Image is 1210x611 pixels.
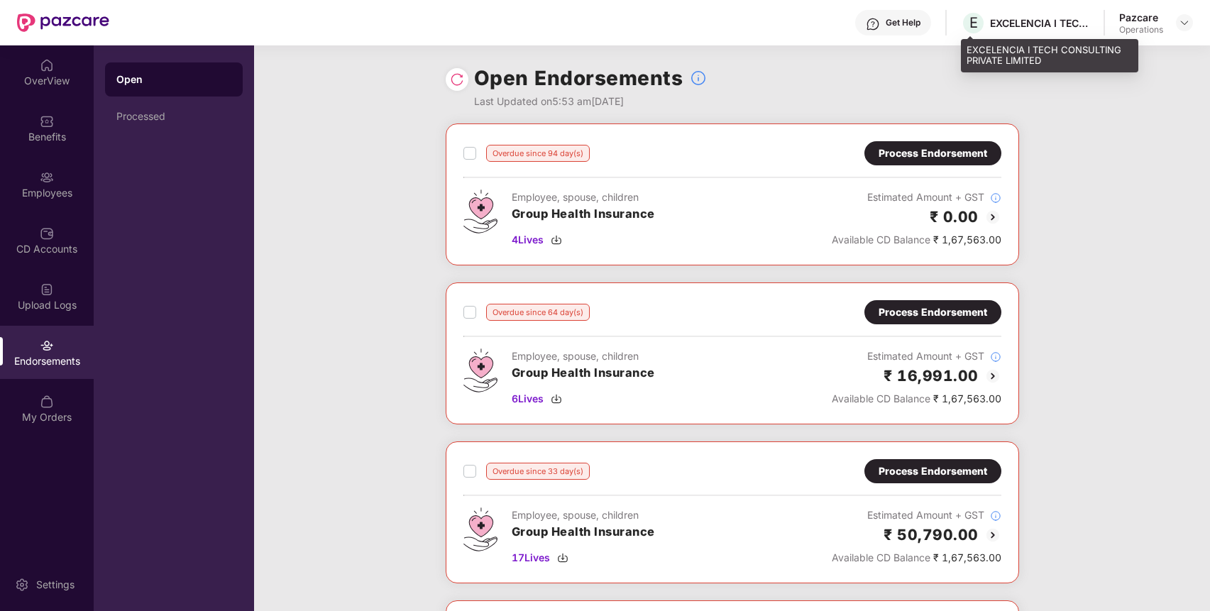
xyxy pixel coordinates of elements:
[40,58,54,72] img: svg+xml;base64,PHN2ZyBpZD0iSG9tZSIgeG1sbnM9Imh0dHA6Ly93d3cudzMub3JnLzIwMDAvc3ZnIiB3aWR0aD0iMjAiIG...
[474,62,683,94] h1: Open Endorsements
[40,226,54,241] img: svg+xml;base64,PHN2ZyBpZD0iQ0RfQWNjb3VudHMiIGRhdGEtbmFtZT0iQ0QgQWNjb3VudHMiIHhtbG5zPSJodHRwOi8vd3...
[15,578,29,592] img: svg+xml;base64,PHN2ZyBpZD0iU2V0dGluZy0yMHgyMCIgeG1sbnM9Imh0dHA6Ly93d3cudzMub3JnLzIwMDAvc3ZnIiB3aW...
[990,16,1089,30] div: EXCELENCIA I TECH CONSULTING PRIVATE LIMITED
[930,205,979,229] h2: ₹ 0.00
[832,189,1001,205] div: Estimated Amount + GST
[17,13,109,32] img: New Pazcare Logo
[879,463,987,479] div: Process Endorsement
[512,550,550,566] span: 17 Lives
[512,189,655,205] div: Employee, spouse, children
[1119,24,1163,35] div: Operations
[832,232,1001,248] div: ₹ 1,67,563.00
[116,111,231,122] div: Processed
[512,507,655,523] div: Employee, spouse, children
[984,368,1001,385] img: svg+xml;base64,PHN2ZyBpZD0iQmFjay0yMHgyMCIgeG1sbnM9Imh0dHA6Ly93d3cudzMub3JnLzIwMDAvc3ZnIiB3aWR0aD...
[40,338,54,353] img: svg+xml;base64,PHN2ZyBpZD0iRW5kb3JzZW1lbnRzIiB4bWxucz0iaHR0cDovL3d3dy53My5vcmcvMjAwMC9zdmciIHdpZH...
[551,393,562,404] img: svg+xml;base64,PHN2ZyBpZD0iRG93bmxvYWQtMzJ4MzIiIHhtbG5zPSJodHRwOi8vd3d3LnczLm9yZy8yMDAwL3N2ZyIgd2...
[690,70,707,87] img: svg+xml;base64,PHN2ZyBpZD0iSW5mb18tXzMyeDMyIiBkYXRhLW5hbWU9IkluZm8gLSAzMngzMiIgeG1sbnM9Imh0dHA6Ly...
[1119,11,1163,24] div: Pazcare
[40,170,54,185] img: svg+xml;base64,PHN2ZyBpZD0iRW1wbG95ZWVzIiB4bWxucz0iaHR0cDovL3d3dy53My5vcmcvMjAwMC9zdmciIHdpZHRoPS...
[32,578,79,592] div: Settings
[832,507,1001,523] div: Estimated Amount + GST
[512,391,544,407] span: 6 Lives
[512,348,655,364] div: Employee, spouse, children
[512,232,544,248] span: 4 Lives
[990,192,1001,204] img: svg+xml;base64,PHN2ZyBpZD0iSW5mb18tXzMyeDMyIiBkYXRhLW5hbWU9IkluZm8gLSAzMngzMiIgeG1sbnM9Imh0dHA6Ly...
[486,463,590,480] div: Overdue since 33 day(s)
[832,233,930,246] span: Available CD Balance
[969,14,978,31] span: E
[486,304,590,321] div: Overdue since 64 day(s)
[116,72,231,87] div: Open
[512,205,655,224] h3: Group Health Insurance
[463,348,497,392] img: svg+xml;base64,PHN2ZyB4bWxucz0iaHR0cDovL3d3dy53My5vcmcvMjAwMC9zdmciIHdpZHRoPSI0Ny43MTQiIGhlaWdodD...
[832,348,1001,364] div: Estimated Amount + GST
[40,282,54,297] img: svg+xml;base64,PHN2ZyBpZD0iVXBsb2FkX0xvZ3MiIGRhdGEtbmFtZT0iVXBsb2FkIExvZ3MiIHhtbG5zPSJodHRwOi8vd3...
[463,507,497,551] img: svg+xml;base64,PHN2ZyB4bWxucz0iaHR0cDovL3d3dy53My5vcmcvMjAwMC9zdmciIHdpZHRoPSI0Ny43MTQiIGhlaWdodD...
[879,304,987,320] div: Process Endorsement
[551,234,562,246] img: svg+xml;base64,PHN2ZyBpZD0iRG93bmxvYWQtMzJ4MzIiIHhtbG5zPSJodHRwOi8vd3d3LnczLm9yZy8yMDAwL3N2ZyIgd2...
[512,523,655,541] h3: Group Health Insurance
[512,364,655,382] h3: Group Health Insurance
[832,392,930,404] span: Available CD Balance
[884,523,979,546] h2: ₹ 50,790.00
[990,510,1001,522] img: svg+xml;base64,PHN2ZyBpZD0iSW5mb18tXzMyeDMyIiBkYXRhLW5hbWU9IkluZm8gLSAzMngzMiIgeG1sbnM9Imh0dHA6Ly...
[984,209,1001,226] img: svg+xml;base64,PHN2ZyBpZD0iQmFjay0yMHgyMCIgeG1sbnM9Imh0dHA6Ly93d3cudzMub3JnLzIwMDAvc3ZnIiB3aWR0aD...
[450,72,464,87] img: svg+xml;base64,PHN2ZyBpZD0iUmVsb2FkLTMyeDMyIiB4bWxucz0iaHR0cDovL3d3dy53My5vcmcvMjAwMC9zdmciIHdpZH...
[832,391,1001,407] div: ₹ 1,67,563.00
[474,94,708,109] div: Last Updated on 5:53 am[DATE]
[866,17,880,31] img: svg+xml;base64,PHN2ZyBpZD0iSGVscC0zMngzMiIgeG1sbnM9Imh0dHA6Ly93d3cudzMub3JnLzIwMDAvc3ZnIiB3aWR0aD...
[990,351,1001,363] img: svg+xml;base64,PHN2ZyBpZD0iSW5mb18tXzMyeDMyIiBkYXRhLW5hbWU9IkluZm8gLSAzMngzMiIgeG1sbnM9Imh0dHA6Ly...
[40,395,54,409] img: svg+xml;base64,PHN2ZyBpZD0iTXlfT3JkZXJzIiBkYXRhLW5hbWU9Ik15IE9yZGVycyIgeG1sbnM9Imh0dHA6Ly93d3cudz...
[884,364,979,387] h2: ₹ 16,991.00
[557,552,568,563] img: svg+xml;base64,PHN2ZyBpZD0iRG93bmxvYWQtMzJ4MzIiIHhtbG5zPSJodHRwOi8vd3d3LnczLm9yZy8yMDAwL3N2ZyIgd2...
[984,527,1001,544] img: svg+xml;base64,PHN2ZyBpZD0iQmFjay0yMHgyMCIgeG1sbnM9Imh0dHA6Ly93d3cudzMub3JnLzIwMDAvc3ZnIiB3aWR0aD...
[40,114,54,128] img: svg+xml;base64,PHN2ZyBpZD0iQmVuZWZpdHMiIHhtbG5zPSJodHRwOi8vd3d3LnczLm9yZy8yMDAwL3N2ZyIgd2lkdGg9Ij...
[832,550,1001,566] div: ₹ 1,67,563.00
[879,145,987,161] div: Process Endorsement
[463,189,497,233] img: svg+xml;base64,PHN2ZyB4bWxucz0iaHR0cDovL3d3dy53My5vcmcvMjAwMC9zdmciIHdpZHRoPSI0Ny43MTQiIGhlaWdodD...
[961,39,1138,72] div: EXCELENCIA I TECH CONSULTING PRIVATE LIMITED
[832,551,930,563] span: Available CD Balance
[486,145,590,162] div: Overdue since 94 day(s)
[1179,17,1190,28] img: svg+xml;base64,PHN2ZyBpZD0iRHJvcGRvd24tMzJ4MzIiIHhtbG5zPSJodHRwOi8vd3d3LnczLm9yZy8yMDAwL3N2ZyIgd2...
[886,17,920,28] div: Get Help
